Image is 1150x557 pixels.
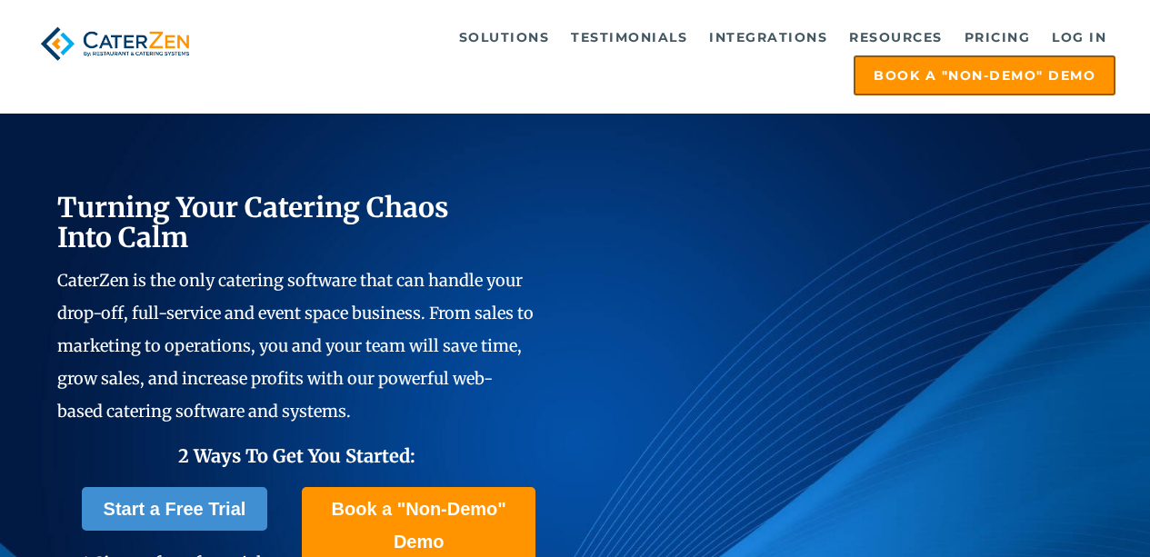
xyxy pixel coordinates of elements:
[562,19,696,55] a: Testimonials
[35,19,195,68] img: caterzen
[57,270,534,422] span: CaterZen is the only catering software that can handle your drop-off, full-service and event spac...
[854,55,1115,95] a: Book a "Non-Demo" Demo
[1043,19,1115,55] a: Log in
[57,190,449,254] span: Turning Your Catering Chaos Into Calm
[178,444,415,467] span: 2 Ways To Get You Started:
[955,19,1040,55] a: Pricing
[218,19,1115,95] div: Navigation Menu
[82,487,268,531] a: Start a Free Trial
[988,486,1130,537] iframe: Help widget launcher
[450,19,559,55] a: Solutions
[840,19,952,55] a: Resources
[700,19,836,55] a: Integrations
